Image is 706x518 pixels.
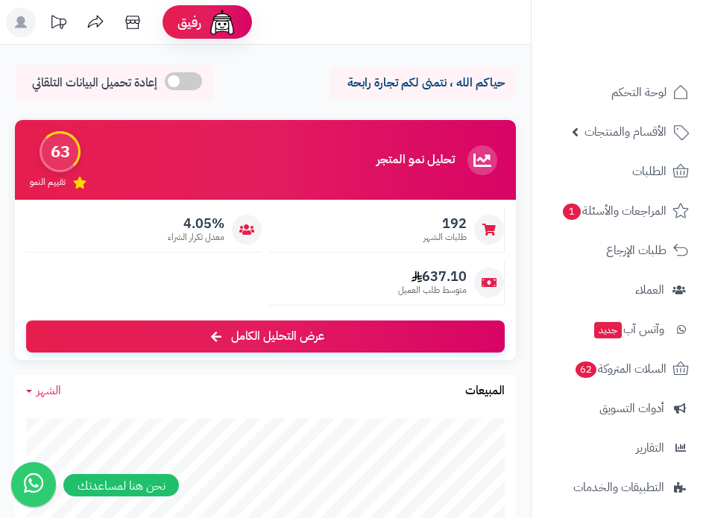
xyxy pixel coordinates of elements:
[574,359,666,379] span: السلات المتروكة
[540,391,697,426] a: أدوات التسويق
[594,322,622,338] span: جديد
[26,382,61,399] a: الشهر
[540,233,697,268] a: طلبات الإرجاع
[584,121,666,142] span: الأقسام والمنتجات
[465,385,505,398] h3: المبيعات
[30,176,66,189] span: تقييم النمو
[540,154,697,189] a: الطلبات
[632,161,666,182] span: الطلبات
[376,154,455,167] h3: تحليل نمو المتجر
[573,477,664,498] span: التطبيقات والخدمات
[168,215,224,232] span: 4.05%
[576,361,596,378] span: 62
[593,319,664,340] span: وآتس آب
[540,193,697,229] a: المراجعات والأسئلة1
[231,328,324,345] span: عرض التحليل الكامل
[207,7,237,37] img: ai-face.png
[599,398,664,419] span: أدوات التسويق
[635,279,664,300] span: العملاء
[398,284,467,297] span: متوسط طلب العميل
[540,351,697,387] a: السلات المتروكة62
[423,231,467,244] span: طلبات الشهر
[32,75,157,92] span: إعادة تحميل البيانات التلقائي
[540,312,697,347] a: وآتس آبجديد
[540,272,697,308] a: العملاء
[540,430,697,466] a: التقارير
[561,200,666,221] span: المراجعات والأسئلة
[40,7,77,41] a: تحديثات المنصة
[636,438,664,458] span: التقارير
[423,215,467,232] span: 192
[177,13,201,31] span: رفيق
[168,231,224,244] span: معدل تكرار الشراء
[563,203,581,220] span: 1
[540,470,697,505] a: التطبيقات والخدمات
[611,82,666,103] span: لوحة التحكم
[26,320,505,353] a: عرض التحليل الكامل
[605,40,692,72] img: logo-2.png
[398,268,467,285] span: 637.10
[540,75,697,110] a: لوحة التحكم
[37,382,61,399] span: الشهر
[341,75,505,92] p: حياكم الله ، نتمنى لكم تجارة رابحة
[606,240,666,261] span: طلبات الإرجاع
